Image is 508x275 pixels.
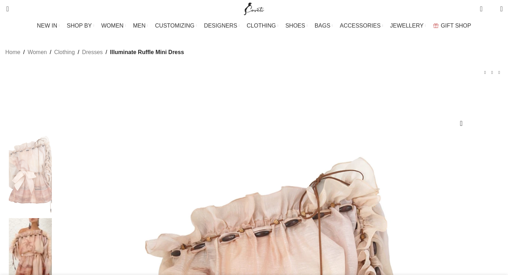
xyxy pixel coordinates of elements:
[441,22,471,29] span: GIFT SHOP
[247,19,278,33] a: CLOTHING
[133,19,148,33] a: MEN
[433,19,471,33] a: GIFT SHOP
[37,19,60,33] a: NEW IN
[340,19,383,33] a: ACCESSORIES
[9,131,52,215] img: Zimmermann dress
[155,22,195,29] span: CUSTOMIZING
[340,22,381,29] span: ACCESSORIES
[315,22,330,29] span: BAGS
[433,23,439,28] img: GiftBag
[5,48,20,57] a: Home
[496,69,503,76] a: Next product
[82,48,103,57] a: Dresses
[37,22,58,29] span: NEW IN
[5,48,184,57] nav: Breadcrumb
[204,19,240,33] a: DESIGNERS
[155,19,197,33] a: CUSTOMIZING
[480,4,486,9] span: 0
[101,19,126,33] a: WOMEN
[488,2,495,16] div: My Wishlist
[285,22,305,29] span: SHOES
[315,19,333,33] a: BAGS
[390,19,426,33] a: JEWELLERY
[285,19,308,33] a: SHOES
[476,2,486,16] a: 0
[67,19,94,33] a: SHOP BY
[390,22,424,29] span: JEWELLERY
[242,5,266,11] a: Site logo
[67,22,92,29] span: SHOP BY
[110,48,184,57] span: Illuminate Ruffle Mini Dress
[133,22,146,29] span: MEN
[54,48,75,57] a: Clothing
[2,2,9,16] a: Search
[28,48,47,57] a: Women
[2,19,506,33] div: Main navigation
[482,69,489,76] a: Previous product
[204,22,237,29] span: DESIGNERS
[101,22,123,29] span: WOMEN
[489,7,495,12] span: 0
[247,22,276,29] span: CLOTHING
